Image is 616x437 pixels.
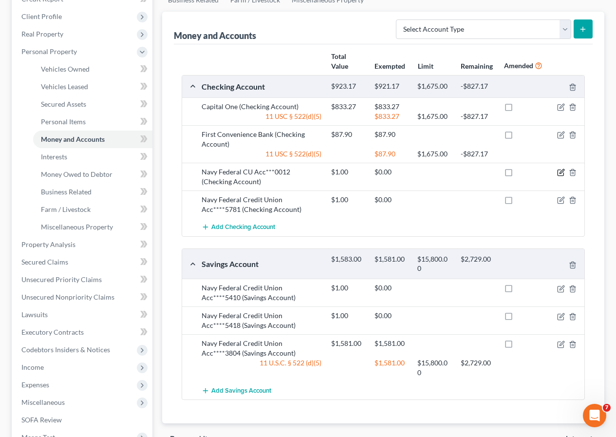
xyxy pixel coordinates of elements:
div: $87.90 [326,130,370,139]
a: SOFA Review [14,411,152,429]
div: $15,800.00 [412,358,456,378]
div: $1.00 [326,283,370,293]
div: First Convenience Bank (Checking Account) [197,130,326,149]
strong: Limit [418,62,433,70]
div: $923.17 [326,82,370,91]
span: Add Checking Account [211,224,275,231]
span: Business Related [41,188,92,196]
div: $833.27 [326,102,370,112]
div: Navy Federal Credit Union Acc****5410 (Savings Account) [197,283,326,303]
div: $1.00 [326,311,370,321]
div: $833.27 [370,102,413,112]
div: $87.90 [370,130,413,139]
span: Client Profile [21,12,62,20]
span: Income [21,363,44,371]
a: Personal Items [33,113,152,131]
div: $0.00 [370,195,413,205]
a: Unsecured Priority Claims [14,271,152,288]
div: Capital One (Checking Account) [197,102,326,112]
a: Secured Assets [33,95,152,113]
div: -$827.17 [456,149,499,159]
div: $15,800.00 [412,255,456,273]
div: $1.00 [326,167,370,177]
span: Executory Contracts [21,328,84,336]
div: Navy Federal CU Acc***0012 (Checking Account) [197,167,326,187]
div: $1.00 [326,195,370,205]
div: $1,581.00 [326,339,370,348]
button: Add Checking Account [202,218,275,236]
div: $1,675.00 [412,149,456,159]
span: Secured Claims [21,258,68,266]
span: Money Owed to Debtor [41,170,112,178]
div: $2,729.00 [456,358,499,378]
span: Interests [41,152,67,161]
span: Farm / Livestock [41,205,91,213]
div: $1,583.00 [326,255,370,273]
div: $0.00 [370,167,413,177]
span: Secured Assets [41,100,86,108]
a: Unsecured Nonpriority Claims [14,288,152,306]
span: SOFA Review [21,416,62,424]
span: Codebtors Insiders & Notices [21,345,110,354]
a: Business Related [33,183,152,201]
div: 11 USC § 522(d)(5) [197,149,326,159]
a: Interests [33,148,152,166]
div: 11 USC § 522(d)(5) [197,112,326,121]
span: Expenses [21,380,49,389]
span: Property Analysis [21,240,75,248]
div: Money and Accounts [174,30,256,41]
div: $2,729.00 [456,255,499,273]
span: Personal Items [41,117,86,126]
a: Money Owed to Debtor [33,166,152,183]
div: $1,581.00 [370,255,413,273]
a: Vehicles Leased [33,78,152,95]
button: Add Savings Account [202,381,271,399]
span: Unsecured Nonpriority Claims [21,293,114,301]
iframe: Intercom live chat [583,404,606,427]
div: $1,581.00 [370,358,413,378]
span: Add Savings Account [211,387,271,395]
div: $1,675.00 [412,82,456,91]
span: Real Property [21,30,63,38]
div: Navy Federal Credit Union Acc****5418 (Savings Account) [197,311,326,330]
a: Secured Claims [14,253,152,271]
div: 11 U.S.C. § 522 (d)(5) [197,358,326,378]
strong: Remaining [461,62,493,70]
div: $0.00 [370,283,413,293]
span: Miscellaneous Property [41,223,113,231]
div: -$827.17 [456,112,499,121]
span: Vehicles Owned [41,65,90,73]
span: Miscellaneous [21,398,65,406]
div: $1,581.00 [370,339,413,348]
span: Vehicles Leased [41,82,88,91]
div: Checking Account [197,81,326,92]
a: Property Analysis [14,236,152,253]
a: Executory Contracts [14,323,152,341]
a: Farm / Livestock [33,201,152,218]
span: 7 [603,404,611,412]
a: Money and Accounts [33,131,152,148]
span: Lawsuits [21,310,48,319]
div: $921.17 [370,82,413,91]
strong: Exempted [374,62,405,70]
div: $0.00 [370,311,413,321]
div: $1,675.00 [412,112,456,121]
span: Unsecured Priority Claims [21,275,102,284]
a: Lawsuits [14,306,152,323]
div: Savings Account [197,259,326,269]
div: Navy Federal Credit Union Acc****3804 (Savings Account) [197,339,326,358]
strong: Amended [504,61,533,70]
div: Navy Federal Credit Union Acc****5781 (Checking Account) [197,195,326,214]
div: $833.27 [370,112,413,121]
div: -$827.17 [456,82,499,91]
a: Vehicles Owned [33,60,152,78]
a: Miscellaneous Property [33,218,152,236]
span: Money and Accounts [41,135,105,143]
div: $87.90 [370,149,413,159]
span: Personal Property [21,47,77,56]
strong: Total Value [331,52,348,70]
